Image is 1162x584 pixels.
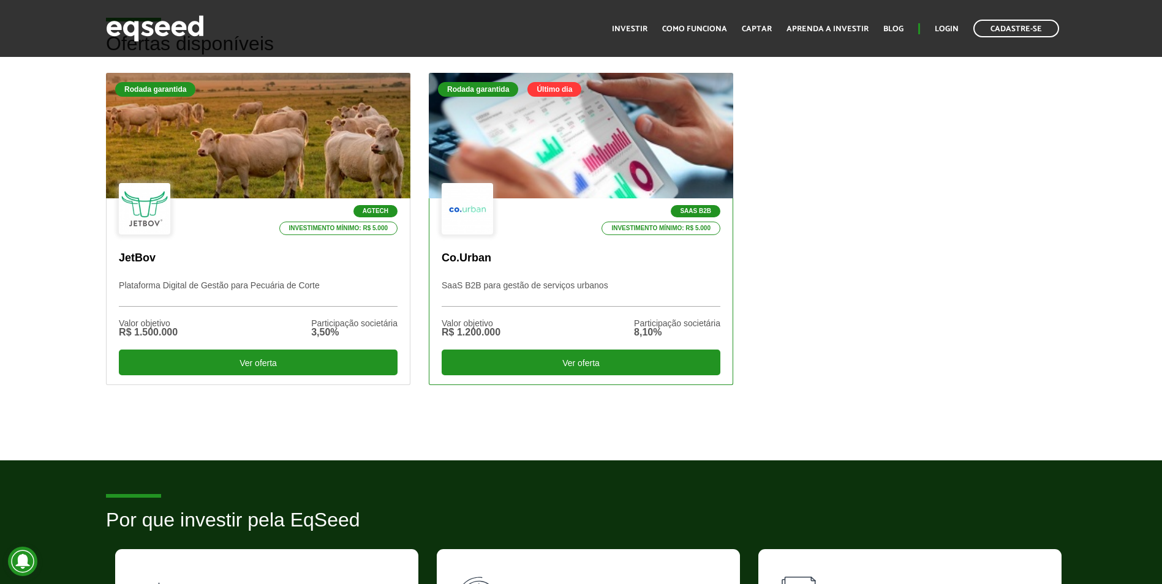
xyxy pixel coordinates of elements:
[106,509,1056,549] h2: Por que investir pela EqSeed
[442,328,500,337] div: R$ 1.200.000
[311,319,398,328] div: Participação societária
[279,222,398,235] p: Investimento mínimo: R$ 5.000
[634,328,720,337] div: 8,10%
[442,280,720,307] p: SaaS B2B para gestão de serviços urbanos
[119,350,398,375] div: Ver oferta
[442,350,720,375] div: Ver oferta
[438,82,518,97] div: Rodada garantida
[787,25,869,33] a: Aprenda a investir
[311,328,398,337] div: 3,50%
[602,222,720,235] p: Investimento mínimo: R$ 5.000
[671,205,720,217] p: SaaS B2B
[353,205,398,217] p: Agtech
[442,252,720,265] p: Co.Urban
[742,25,772,33] a: Captar
[429,73,733,385] a: Rodada garantida Último dia SaaS B2B Investimento mínimo: R$ 5.000 Co.Urban SaaS B2B para gestão ...
[115,82,195,97] div: Rodada garantida
[106,12,204,45] img: EqSeed
[612,25,647,33] a: Investir
[935,25,959,33] a: Login
[106,73,410,385] a: Rodada garantida Agtech Investimento mínimo: R$ 5.000 JetBov Plataforma Digital de Gestão para Pe...
[634,319,720,328] div: Participação societária
[119,319,178,328] div: Valor objetivo
[119,252,398,265] p: JetBov
[662,25,727,33] a: Como funciona
[119,328,178,337] div: R$ 1.500.000
[973,20,1059,37] a: Cadastre-se
[442,319,500,328] div: Valor objetivo
[883,25,904,33] a: Blog
[527,82,581,97] div: Último dia
[119,280,398,307] p: Plataforma Digital de Gestão para Pecuária de Corte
